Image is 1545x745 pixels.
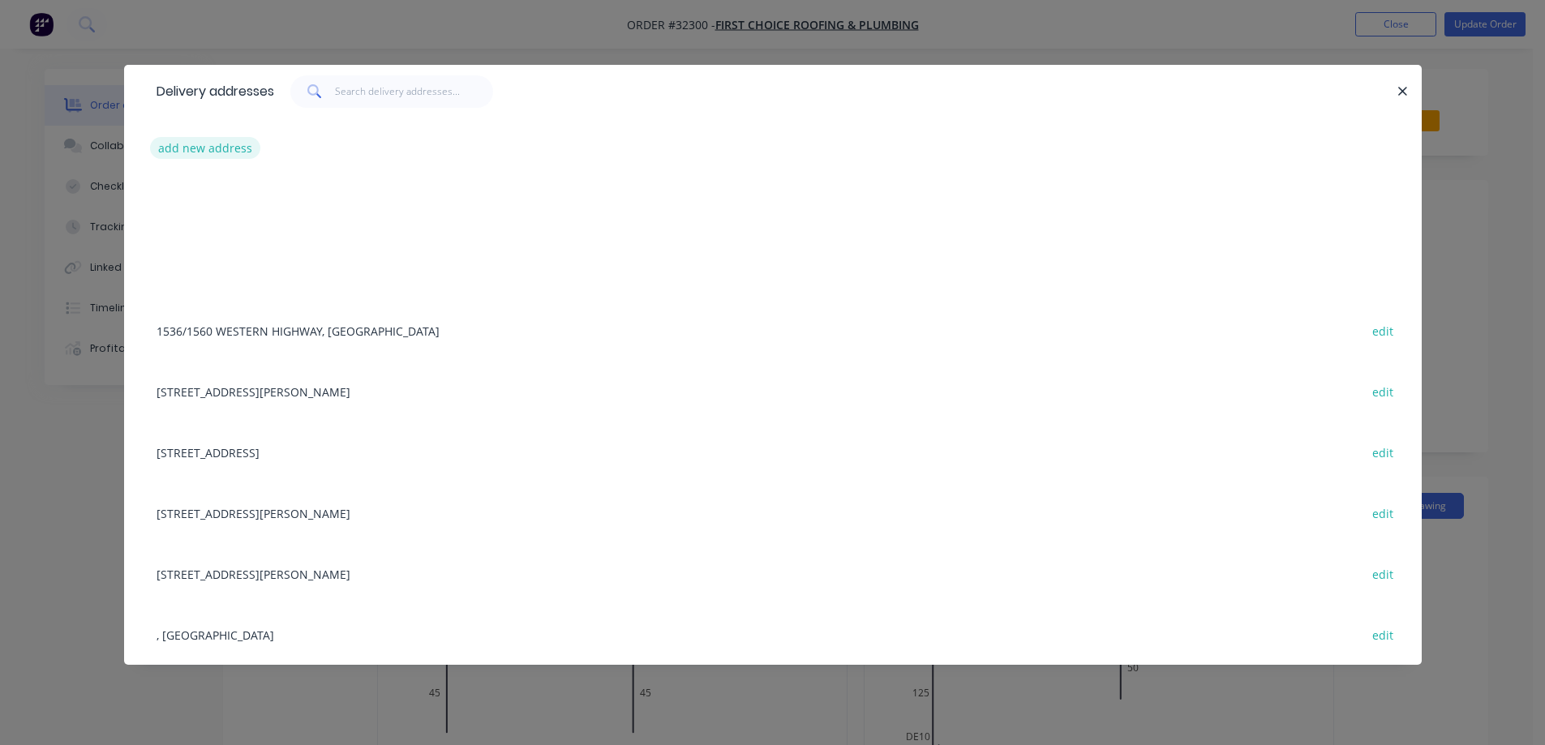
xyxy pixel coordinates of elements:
[1364,563,1402,584] button: edit
[148,300,1397,361] div: 1536/1560 WESTERN HIGHWAY, [GEOGRAPHIC_DATA]
[1364,441,1402,463] button: edit
[148,361,1397,422] div: [STREET_ADDRESS][PERSON_NAME]
[1364,623,1402,645] button: edit
[148,482,1397,543] div: [STREET_ADDRESS][PERSON_NAME]
[148,604,1397,665] div: , [GEOGRAPHIC_DATA]
[150,137,261,159] button: add new address
[1364,319,1402,341] button: edit
[148,66,274,118] div: Delivery addresses
[148,422,1397,482] div: [STREET_ADDRESS]
[1364,502,1402,524] button: edit
[1364,380,1402,402] button: edit
[148,543,1397,604] div: [STREET_ADDRESS][PERSON_NAME]
[335,75,493,108] input: Search delivery addresses...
